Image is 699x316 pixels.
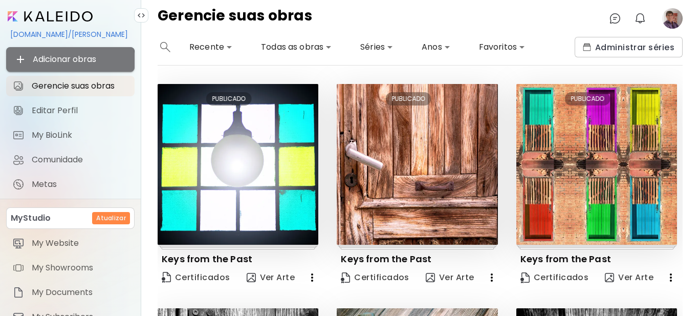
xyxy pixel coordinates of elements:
[634,12,646,25] img: bellIcon
[206,92,252,106] div: PUBLICADO
[356,39,397,55] div: Séries
[426,273,435,282] img: view-art
[475,39,529,55] div: Favoritos
[12,178,25,191] img: Metas icon
[516,84,677,245] img: thumbnail
[158,37,173,57] button: search
[385,92,431,106] div: PUBLICADO
[631,10,649,27] button: bellIcon
[12,286,25,299] img: item
[257,39,336,55] div: Todas as obras
[32,155,128,165] span: Comunidade
[6,233,135,254] a: itemMy Website
[32,287,128,298] span: My Documents
[337,84,497,245] img: thumbnail
[12,80,25,92] img: Gerencie suas obras icon
[6,150,135,170] a: Comunidade iconComunidade
[6,47,135,72] button: Adicionar obras
[6,174,135,195] a: completeMetas iconMetas
[520,253,611,265] p: Keys from the Past
[601,267,658,288] button: view-artVer Arte
[418,39,454,55] div: Anos
[520,272,530,283] img: Certificate
[341,272,409,283] span: Certificados
[609,12,621,25] img: chatIcon
[159,245,318,249] img: printsIndicator
[516,267,593,288] a: CertificateCertificados
[6,100,135,121] a: Editar Perfil iconEditar Perfil
[32,81,128,91] span: Gerencie suas obras
[341,253,431,265] p: Keys from the Past
[426,272,474,283] span: Ver Arte
[14,53,126,66] span: Adicionar obras
[32,106,128,116] span: Editar Perfil
[422,267,478,288] button: view-artVer Arte
[583,43,591,51] img: collections
[6,282,135,303] a: itemMy Documents
[575,37,683,57] button: collectionsAdministrar séries
[520,272,589,283] span: Certificados
[6,26,135,43] div: [DOMAIN_NAME]/[PERSON_NAME]
[341,272,350,283] img: Certificate
[185,39,236,55] div: Recente
[12,104,25,117] img: Editar Perfil icon
[583,42,674,53] span: Administrar séries
[6,125,135,145] a: completeMy BioLink iconMy BioLink
[517,245,676,249] img: printsIndicator
[605,273,614,282] img: view-art
[32,238,128,248] span: My Website
[6,258,135,278] a: itemMy Showrooms
[12,237,25,249] img: item
[96,214,126,223] h6: Atualizar
[565,92,610,106] div: PUBLICADO
[162,272,171,283] img: Certificate
[162,253,252,265] p: Keys from the Past
[160,42,170,52] img: search
[32,130,128,140] span: My BioLink
[12,262,25,274] img: item
[158,8,312,29] h4: Gerencie suas obras
[605,272,653,283] span: Ver Arte
[158,84,318,245] img: thumbnail
[32,263,128,273] span: My Showrooms
[247,271,295,284] span: Ver Arte
[247,273,256,282] img: view-art
[243,267,299,288] button: view-artVer Arte
[12,129,25,141] img: My BioLink icon
[162,271,230,285] span: Certificados
[338,245,497,249] img: printsIndicator
[137,11,145,19] img: collapse
[337,267,413,288] a: CertificateCertificados
[11,212,51,224] p: MyStudio
[6,76,135,96] a: Gerencie suas obras iconGerencie suas obras
[32,179,128,189] span: Metas
[12,154,25,166] img: Comunidade icon
[158,267,234,288] a: CertificateCertificados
